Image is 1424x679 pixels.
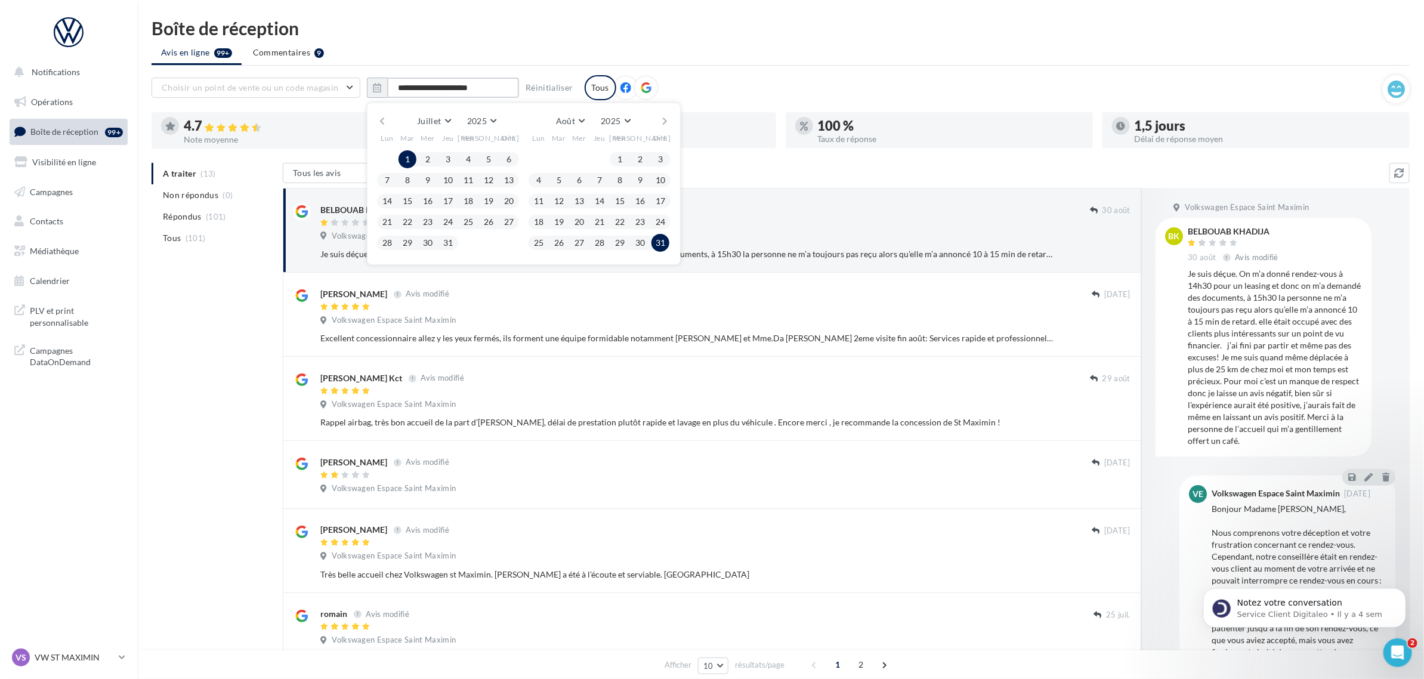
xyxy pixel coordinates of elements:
[7,298,130,333] a: PLV et print personnalisable
[439,192,457,210] button: 17
[30,186,73,196] span: Campagnes
[550,234,568,252] button: 26
[332,551,456,561] span: Volkswagen Espace Saint Maximin
[585,75,616,100] div: Tous
[818,119,1083,132] div: 100 %
[7,209,130,234] a: Contacts
[7,89,130,115] a: Opérations
[152,78,360,98] button: Choisir un point de vente ou un code magasin
[651,192,669,210] button: 17
[378,234,396,252] button: 28
[439,213,457,231] button: 24
[10,646,128,669] a: VS VW ST MAXIMIN
[653,133,668,143] span: Dim
[320,248,1053,260] div: Je suis déçue. On m’a donné rendez-vous à 14h30 pour un leasing et donc on m’a demandé des docume...
[439,234,457,252] button: 31
[502,133,516,143] span: Dim
[417,116,441,126] span: Juillet
[320,372,402,384] div: [PERSON_NAME] Kct
[314,48,323,58] div: 9
[1135,119,1400,132] div: 1,5 jours
[1188,268,1362,447] div: Je suis déçue. On m’a donné rendez-vous à 14h30 pour un leasing et donc on m’a demandé des docume...
[459,213,477,231] button: 25
[550,192,568,210] button: 12
[570,234,588,252] button: 27
[698,658,728,674] button: 10
[570,192,588,210] button: 13
[7,150,130,175] a: Visibilité en ligne
[30,216,63,226] span: Contacts
[459,171,477,189] button: 11
[421,133,435,143] span: Mer
[572,133,586,143] span: Mer
[852,655,871,674] span: 2
[16,652,26,663] span: VS
[570,213,588,231] button: 20
[30,246,79,256] span: Médiathèque
[31,97,73,107] span: Opérations
[223,190,233,200] span: (0)
[1104,458,1130,468] span: [DATE]
[703,661,713,671] span: 10
[530,192,548,210] button: 11
[1104,526,1130,536] span: [DATE]
[378,213,396,231] button: 21
[419,150,437,168] button: 2
[378,192,396,210] button: 14
[32,157,96,167] span: Visibilité en ligne
[611,171,629,189] button: 8
[399,192,416,210] button: 15
[163,232,181,244] span: Tous
[419,192,437,210] button: 16
[320,204,402,216] div: BELBOUAB KHADIJA
[320,569,1053,581] div: Très belle accueil chez Volkswagen st Maximin. [PERSON_NAME] a été à l’écoute et serviable. [GEOG...
[7,239,130,264] a: Médiathèque
[406,525,449,535] span: Avis modifié
[105,128,123,137] div: 99+
[7,119,130,144] a: Boîte de réception99+
[651,213,669,231] button: 24
[480,213,498,231] button: 26
[332,231,456,242] span: Volkswagen Espace Saint Maximin
[1185,563,1424,647] iframe: Intercom notifications message
[421,374,464,383] span: Avis modifié
[735,659,784,671] span: résultats/page
[500,213,518,231] button: 27
[611,234,629,252] button: 29
[500,192,518,210] button: 20
[611,150,629,168] button: 1
[412,113,455,129] button: Juillet
[500,150,518,168] button: 6
[253,47,310,58] span: Commentaires
[611,213,629,231] button: 22
[152,19,1410,37] div: Boîte de réception
[521,81,578,95] button: Réinitialiser
[1212,489,1340,498] div: Volkswagen Espace Saint Maximin
[1169,230,1180,242] span: BK
[7,338,130,373] a: Campagnes DataOnDemand
[570,171,588,189] button: 6
[631,234,649,252] button: 30
[30,303,123,328] span: PLV et print personnalisable
[32,67,80,77] span: Notifications
[1383,638,1412,667] iframe: Intercom live chat
[467,116,487,126] span: 2025
[1188,227,1281,236] div: BELBOUAB KHADIJA
[530,234,548,252] button: 25
[651,150,669,168] button: 3
[462,113,501,129] button: 2025
[665,659,691,671] span: Afficher
[419,213,437,231] button: 23
[1235,252,1278,262] span: Avis modifié
[439,150,457,168] button: 3
[1344,490,1370,498] span: [DATE]
[378,171,396,189] button: 7
[442,133,454,143] span: Jeu
[293,168,341,178] span: Tous les avis
[163,189,218,201] span: Non répondus
[7,60,125,85] button: Notifications
[530,213,548,231] button: 18
[30,342,123,368] span: Campagnes DataOnDemand
[400,133,415,143] span: Mar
